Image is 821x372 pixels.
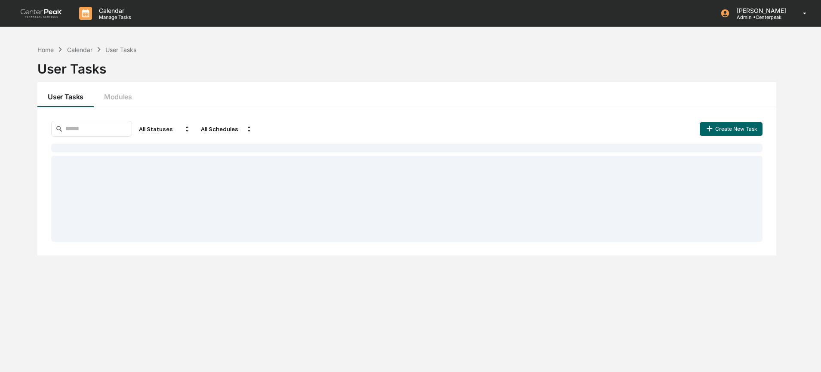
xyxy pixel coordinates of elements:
button: Create New Task [700,122,763,136]
div: All Schedules [197,122,256,136]
div: All Statuses [135,122,194,136]
p: Calendar [92,7,135,14]
img: logo [21,9,62,18]
div: User Tasks [37,54,776,77]
div: User Tasks [105,46,136,53]
p: Manage Tasks [92,14,135,20]
p: Admin • Centerpeak [730,14,790,20]
button: User Tasks [37,82,94,107]
div: Calendar [67,46,92,53]
p: [PERSON_NAME] [730,7,790,14]
button: Modules [94,82,142,107]
div: Home [37,46,54,53]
